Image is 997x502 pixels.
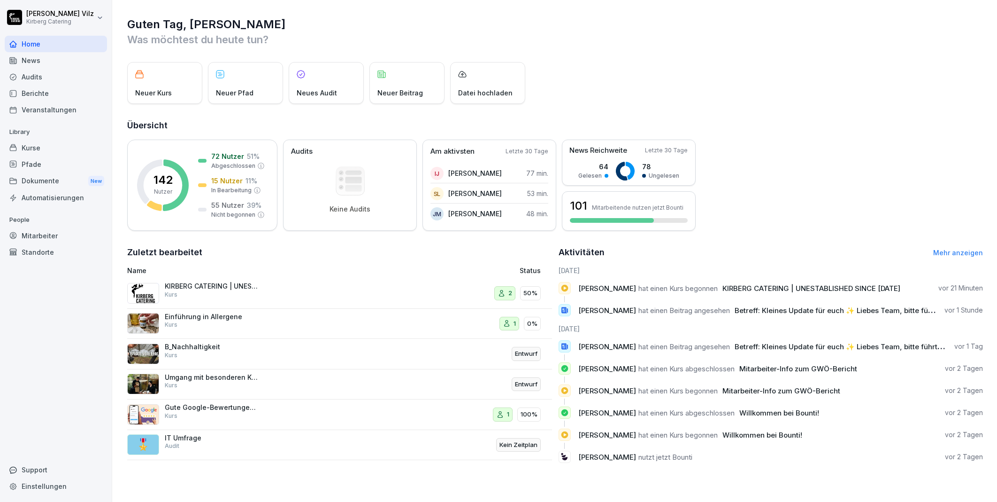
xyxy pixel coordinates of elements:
img: i46egdugay6yxji09ovw546p.png [127,283,159,304]
span: [PERSON_NAME] [578,342,636,351]
p: Nicht begonnen [211,211,255,219]
a: Veranstaltungen [5,102,107,118]
p: Kurs [165,412,177,420]
p: 55 Nutzer [211,200,244,210]
div: Audits [5,69,107,85]
p: Abgeschlossen [211,162,255,170]
p: vor 2 Tagen [945,408,983,417]
a: Mitarbeiter [5,227,107,244]
p: Letzte 30 Tage [506,147,548,156]
p: 11 % [245,176,257,186]
p: 64 [578,162,608,172]
h6: [DATE] [559,324,983,334]
a: Pfade [5,156,107,173]
p: vor 1 Tag [954,342,983,351]
a: 🎖️IT UmfrageAuditKein Zeitplan [127,430,552,461]
p: vor 2 Tagen [945,364,983,373]
div: Dokumente [5,173,107,190]
img: dxikevl05c274fqjcx4fmktu.png [127,313,159,334]
p: Nutzer [154,188,172,196]
p: [PERSON_NAME] [448,188,502,198]
p: Umgang mit besonderen Kunden [165,373,259,382]
p: Neuer Pfad [216,88,253,98]
a: Home [5,36,107,52]
span: [PERSON_NAME] [578,386,636,395]
p: B_Nachhaltigkeit [165,343,259,351]
p: IT Umfrage [165,434,259,442]
p: Entwurf [515,349,537,359]
p: Gute Google-Bewertungen erhalten 🌟 [165,403,259,412]
a: Einstellungen [5,478,107,494]
img: iwscqm9zjbdjlq9atufjsuwv.png [127,404,159,425]
p: Neues Audit [297,88,337,98]
span: [PERSON_NAME] [578,364,636,373]
p: Audits [291,146,313,157]
p: Kirberg Catering [26,18,94,25]
img: u3v3eqhkuuud6np3p74ep1u4.png [127,344,159,364]
p: 51 % [247,151,260,161]
span: [PERSON_NAME] [578,431,636,439]
p: Neuer Kurs [135,88,172,98]
p: [PERSON_NAME] Vilz [26,10,94,18]
p: People [5,212,107,227]
div: SL [430,187,444,200]
h2: Zuletzt bearbeitet [127,246,552,259]
span: [PERSON_NAME] [578,284,636,293]
p: [PERSON_NAME] [448,168,502,178]
p: Letzte 30 Tage [645,146,688,155]
p: Name [127,266,395,275]
a: Automatisierungen [5,189,107,206]
p: Was möchtest du heute tun? [127,32,983,47]
p: vor 2 Tagen [945,386,983,395]
p: Mitarbeitende nutzen jetzt Bounti [592,204,683,211]
p: Kurs [165,290,177,299]
p: 48 min. [526,209,548,219]
span: hat einen Kurs begonnen [638,431,718,439]
p: 15 Nutzer [211,176,243,186]
p: Library [5,125,107,140]
p: 50% [523,289,537,298]
p: vor 2 Tagen [945,452,983,462]
img: ci4se0craep6j8dlajqmccvs.png [127,374,159,394]
p: In Bearbeitung [211,186,252,195]
span: [PERSON_NAME] [578,408,636,417]
p: Am aktivsten [430,146,475,157]
a: Berichte [5,85,107,102]
div: Standorte [5,244,107,260]
p: 78 [642,162,679,172]
span: nutzt jetzt Bounti [638,453,692,462]
p: Neuer Beitrag [377,88,423,98]
p: Datei hochladen [458,88,513,98]
p: News Reichweite [569,145,627,156]
p: Kurs [165,351,177,360]
p: [PERSON_NAME] [448,209,502,219]
span: hat einen Kurs begonnen [638,386,718,395]
p: 39 % [247,200,261,210]
a: Umgang mit besonderen KundenKursEntwurf [127,369,552,400]
a: KIRBERG CATERING | UNESTABLISHED SINCE [DATE]Kurs250% [127,278,552,309]
a: Mehr anzeigen [933,249,983,257]
div: IJ [430,167,444,180]
p: Kurs [165,381,177,390]
p: Status [520,266,541,275]
p: vor 2 Tagen [945,430,983,439]
p: Entwurf [515,380,537,389]
p: 2 [508,289,512,298]
span: hat einen Kurs abgeschlossen [638,408,735,417]
a: B_NachhaltigkeitKursEntwurf [127,339,552,369]
span: hat einen Kurs abgeschlossen [638,364,735,373]
p: 53 min. [527,188,548,198]
span: Willkommen bei Bounti! [739,408,819,417]
a: News [5,52,107,69]
h2: Aktivitäten [559,246,605,259]
a: Gute Google-Bewertungen erhalten 🌟Kurs1100% [127,400,552,430]
p: vor 1 Stunde [944,306,983,315]
p: 77 min. [526,168,548,178]
p: Kurs [165,321,177,329]
span: [PERSON_NAME] [578,453,636,462]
